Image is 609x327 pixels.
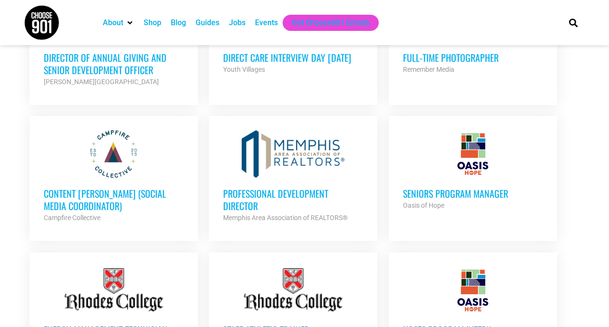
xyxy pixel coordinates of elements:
strong: Remember Media [403,66,454,73]
strong: Memphis Area Association of REALTORS® [223,214,348,221]
strong: Youth Villages [223,66,265,73]
div: About [98,15,139,31]
strong: Campfire Collective [44,214,100,221]
a: Blog [171,17,186,29]
a: Get Choose901 Emails [292,17,369,29]
h3: Content [PERSON_NAME] (Social Media Coordinator) [44,187,184,212]
h3: Full-Time Photographer [403,51,543,64]
a: Shop [144,17,161,29]
nav: Main nav [98,15,553,31]
a: About [103,17,123,29]
strong: Oasis of Hope [403,202,444,209]
h3: Professional Development Director [223,187,363,212]
a: Content [PERSON_NAME] (Social Media Coordinator) Campfire Collective [29,116,198,238]
h3: Director of Annual Giving and Senior Development Officer [44,51,184,76]
a: Events [255,17,278,29]
div: Search [566,15,581,30]
a: Seniors Program Manager Oasis of Hope [389,116,557,225]
h3: Direct Care Interview Day [DATE] [223,51,363,64]
a: Jobs [229,17,246,29]
a: Professional Development Director Memphis Area Association of REALTORS® [209,116,377,238]
h3: Seniors Program Manager [403,187,543,200]
strong: [PERSON_NAME][GEOGRAPHIC_DATA] [44,78,159,86]
a: Guides [196,17,219,29]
